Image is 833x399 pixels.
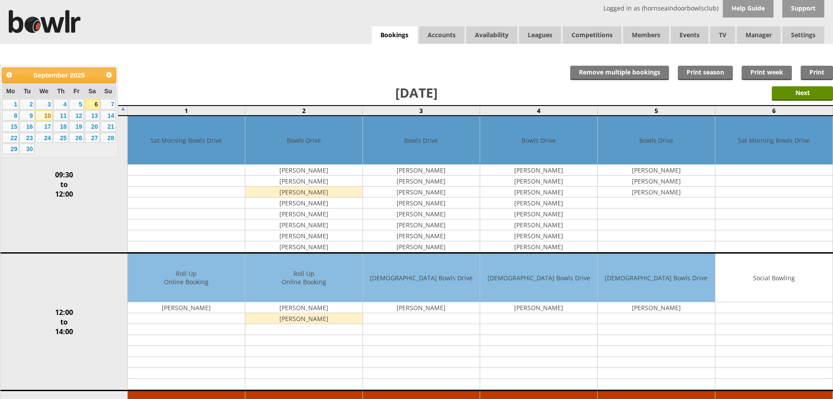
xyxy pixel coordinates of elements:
[782,26,824,44] span: Settings
[480,230,597,241] td: [PERSON_NAME]
[671,26,708,44] a: Events
[480,165,597,176] td: [PERSON_NAME]
[715,106,833,116] td: 6
[0,253,128,391] td: 12:00 to 14:00
[2,99,19,109] a: 1
[737,26,781,44] span: Manager
[372,26,417,44] a: Bookings
[480,187,597,198] td: [PERSON_NAME]
[2,133,19,143] a: 22
[88,88,96,95] span: Saturday
[105,71,112,78] span: Next
[101,99,116,109] a: 7
[3,69,15,81] a: Prev
[33,71,68,79] span: September
[101,110,116,121] a: 14
[128,254,245,302] td: Roll Up Online Booking
[69,133,84,143] a: 26
[85,133,100,143] a: 27
[0,116,128,253] td: 09:30 to 12:00
[53,133,68,143] a: 25
[101,133,116,143] a: 28
[85,99,100,109] a: 6
[363,116,480,165] td: Bowls Drive
[772,86,833,101] input: Next
[480,198,597,208] td: [PERSON_NAME]
[563,26,621,44] a: Competitions
[245,302,362,313] td: [PERSON_NAME]
[480,106,598,116] td: 4
[35,121,52,132] a: 17
[363,198,480,208] td: [PERSON_NAME]
[57,88,65,95] span: Thursday
[2,144,19,154] a: 29
[35,133,52,143] a: 24
[363,230,480,241] td: [PERSON_NAME]
[466,26,517,44] a: Availability
[6,88,15,95] span: Monday
[245,176,362,187] td: [PERSON_NAME]
[245,208,362,219] td: [PERSON_NAME]
[20,121,35,132] a: 16
[363,165,480,176] td: [PERSON_NAME]
[103,69,115,81] a: Next
[363,176,480,187] td: [PERSON_NAME]
[245,230,362,241] td: [PERSON_NAME]
[598,176,715,187] td: [PERSON_NAME]
[363,254,480,302] td: [DEMOGRAPHIC_DATA] Bowls Drive
[85,121,100,132] a: 20
[363,208,480,219] td: [PERSON_NAME]
[678,66,733,80] a: Print season
[128,116,245,165] td: Sat Morning Bowls Drive
[70,71,85,79] span: 2025
[20,99,35,109] a: 2
[128,106,245,116] td: 1
[73,88,80,95] span: Friday
[480,219,597,230] td: [PERSON_NAME]
[20,110,35,121] a: 9
[6,71,13,78] span: Prev
[53,110,68,121] a: 11
[480,302,597,313] td: [PERSON_NAME]
[39,88,49,95] span: Wednesday
[598,187,715,198] td: [PERSON_NAME]
[715,254,833,302] td: Social Bowling
[598,165,715,176] td: [PERSON_NAME]
[2,121,19,132] a: 15
[801,66,833,80] a: Print
[245,313,362,324] td: [PERSON_NAME]
[53,121,68,132] a: 18
[480,254,597,302] td: [DEMOGRAPHIC_DATA] Bowls Drive
[69,110,84,121] a: 12
[104,88,112,95] span: Sunday
[363,302,480,313] td: [PERSON_NAME]
[598,254,715,302] td: [DEMOGRAPHIC_DATA] Bowls Drive
[710,26,735,44] span: TV
[598,302,715,313] td: [PERSON_NAME]
[35,110,52,121] a: 10
[245,116,362,165] td: Bowls Drive
[363,187,480,198] td: [PERSON_NAME]
[245,187,362,198] td: [PERSON_NAME]
[480,176,597,187] td: [PERSON_NAME]
[245,219,362,230] td: [PERSON_NAME]
[715,116,833,165] td: Sat Morning Bowls Drive
[20,133,35,143] a: 23
[245,241,362,252] td: [PERSON_NAME]
[53,99,68,109] a: 4
[85,110,100,121] a: 13
[742,66,792,80] a: Print week
[363,241,480,252] td: [PERSON_NAME]
[101,121,116,132] a: 21
[245,254,362,302] td: Roll Up Online Booking
[623,26,669,44] span: Members
[245,106,362,116] td: 2
[2,110,19,121] a: 8
[363,219,480,230] td: [PERSON_NAME]
[20,144,35,154] a: 30
[598,116,715,165] td: Bowls Drive
[419,26,464,44] span: Accounts
[519,26,561,44] a: Leagues
[128,302,245,313] td: [PERSON_NAME]
[35,99,52,109] a: 3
